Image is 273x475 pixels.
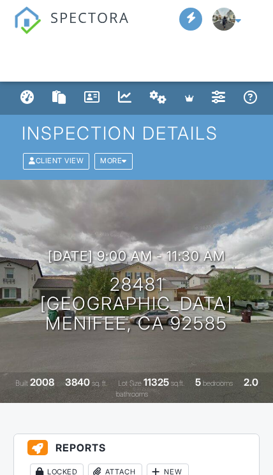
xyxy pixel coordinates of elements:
h3: [DATE] 9:00 am - 11:30 am [48,249,225,264]
a: SPECTORA [13,18,129,43]
a: Client View [22,156,93,165]
a: Metrics [114,86,136,110]
div: 2008 [30,376,54,388]
div: 11325 [144,376,169,388]
div: More [94,153,133,169]
div: 2.0 [244,376,258,388]
div: 5 [195,376,201,388]
div: Client View [23,153,89,169]
span: bedrooms [203,379,233,388]
span: Lot Size [118,379,142,388]
a: Support Center [239,86,262,110]
img: img_2993.jpg [212,8,235,31]
span: sq.ft. [171,379,184,388]
div: 3840 [65,376,90,388]
a: Contacts [80,86,105,110]
a: Advanced [181,86,198,110]
h1: 28481 [GEOGRAPHIC_DATA] Menifee, CA 92585 [18,275,255,333]
a: Settings [207,86,230,110]
h1: Inspection Details [22,124,251,143]
span: Built [15,379,28,388]
a: Templates [48,86,71,110]
span: SPECTORA [50,6,129,27]
a: Automations (Basic) [145,86,172,110]
span: sq. ft. [92,379,107,388]
a: Dashboard [16,86,39,110]
span: bathrooms [116,390,148,398]
img: The Best Home Inspection Software - Spectora [13,6,41,34]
